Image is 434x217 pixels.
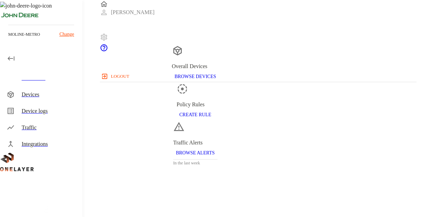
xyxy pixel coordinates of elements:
[177,111,214,117] a: CREATE RULE
[111,8,154,17] p: [PERSON_NAME]
[177,109,214,121] button: CREATE RULE
[173,150,218,155] a: BROWSE ALERTS
[100,71,132,82] button: logout
[173,139,218,147] div: Traffic Alerts
[173,160,218,167] h3: In the last week
[100,47,108,53] span: Support Portal
[100,71,417,82] a: logout
[100,47,108,53] a: onelayer-support
[173,147,218,160] button: BROWSE ALERTS
[177,100,214,109] div: Policy Rules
